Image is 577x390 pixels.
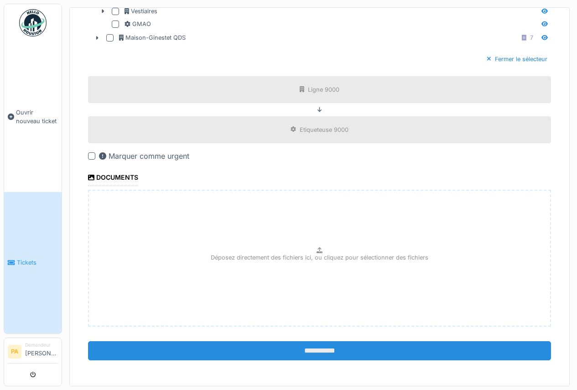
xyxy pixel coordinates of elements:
div: Demandeur [25,342,58,348]
span: Tickets [17,258,58,267]
a: Ouvrir nouveau ticket [4,42,62,192]
a: Tickets [4,192,62,334]
div: Fermer le sélecteur [483,53,551,65]
div: Vestiaires [125,7,157,16]
li: [PERSON_NAME] [25,342,58,361]
div: 7 [530,33,533,42]
div: GMAO [125,20,151,28]
img: Badge_color-CXgf-gQk.svg [19,9,47,36]
p: Déposez directement des fichiers ici, ou cliquez pour sélectionner des fichiers [211,253,428,262]
span: Ouvrir nouveau ticket [16,108,58,125]
div: Etiqueteuse 9000 [300,125,348,134]
div: Maison-Ginestet QDS [119,33,186,42]
div: Ligne 9000 [308,85,339,94]
div: Documents [88,171,138,186]
a: PA Demandeur[PERSON_NAME] [8,342,58,364]
li: PA [8,345,21,359]
div: Marquer comme urgent [99,151,189,161]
